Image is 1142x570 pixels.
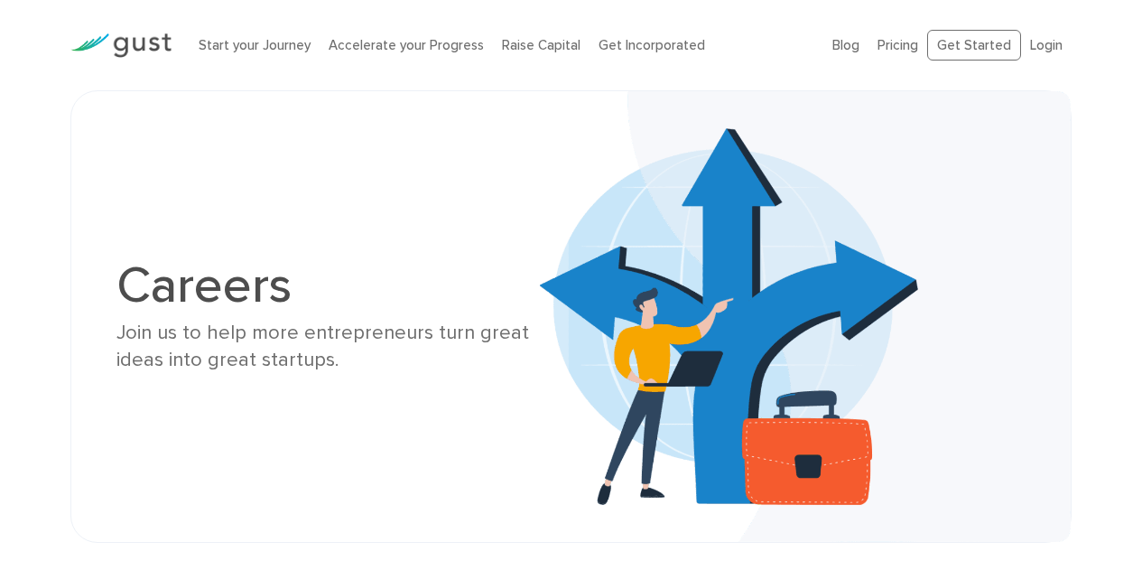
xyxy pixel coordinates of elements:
[329,37,484,53] a: Accelerate your Progress
[116,260,557,311] h1: Careers
[116,320,557,373] div: Join us to help more entrepreneurs turn great ideas into great startups.
[599,37,705,53] a: Get Incorporated
[832,37,859,53] a: Blog
[877,37,918,53] a: Pricing
[70,33,172,58] img: Gust Logo
[540,91,1071,542] img: Careers Banner Bg
[927,30,1021,61] a: Get Started
[502,37,580,53] a: Raise Capital
[199,37,311,53] a: Start your Journey
[1030,37,1063,53] a: Login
